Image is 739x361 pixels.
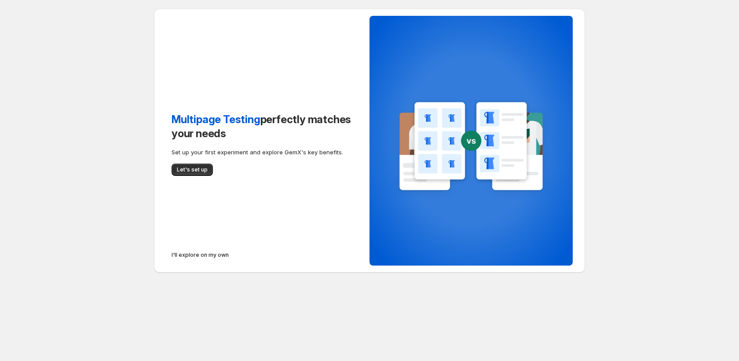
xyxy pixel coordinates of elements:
[172,113,352,141] h2: perfectly matches your needs
[166,249,234,261] button: I'll explore on my own
[177,166,208,173] span: Let's set up
[389,98,553,203] img: multipage-testing-guide-bg
[172,148,352,157] p: Set up your first experiment and explore GemX's key benefits.
[172,113,260,126] span: Multipage Testing
[172,164,213,176] button: Let's set up
[172,252,229,259] span: I'll explore on my own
